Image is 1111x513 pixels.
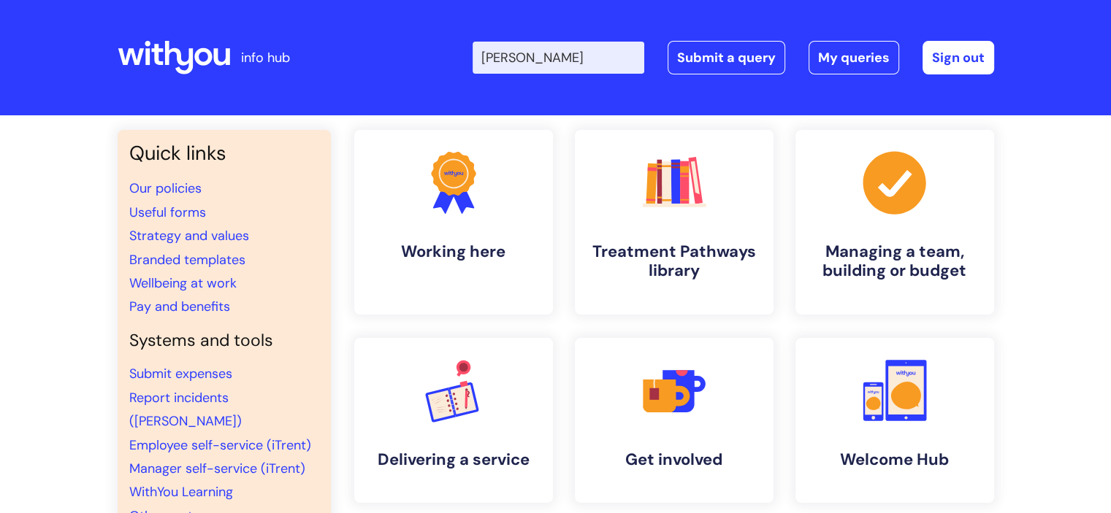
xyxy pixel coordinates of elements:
[241,46,290,69] p: info hub
[129,389,242,430] a: Report incidents ([PERSON_NAME])
[807,242,982,281] h4: Managing a team, building or budget
[575,130,774,315] a: Treatment Pathways library
[795,130,994,315] a: Managing a team, building or budget
[129,483,233,501] a: WithYou Learning
[129,331,319,351] h4: Systems and tools
[668,41,785,74] a: Submit a query
[129,204,206,221] a: Useful forms
[807,450,982,469] h4: Welcome Hub
[129,180,202,197] a: Our policies
[129,142,319,165] h3: Quick links
[129,460,305,477] a: Manager self-service (iTrent)
[473,41,994,74] div: | -
[575,338,774,503] a: Get involved
[129,227,249,244] a: Strategy and values
[587,242,762,281] h4: Treatment Pathways library
[354,130,553,315] a: Working here
[587,450,762,469] h4: Get involved
[129,298,230,315] a: Pay and benefits
[923,41,994,74] a: Sign out
[366,242,541,261] h4: Working here
[129,251,245,269] a: Branded templates
[795,338,994,503] a: Welcome Hub
[809,41,899,74] a: My queries
[129,274,237,292] a: Wellbeing at work
[129,436,311,454] a: Employee self-service (iTrent)
[473,42,644,74] input: Search
[354,338,553,503] a: Delivering a service
[366,450,541,469] h4: Delivering a service
[129,365,232,382] a: Submit expenses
